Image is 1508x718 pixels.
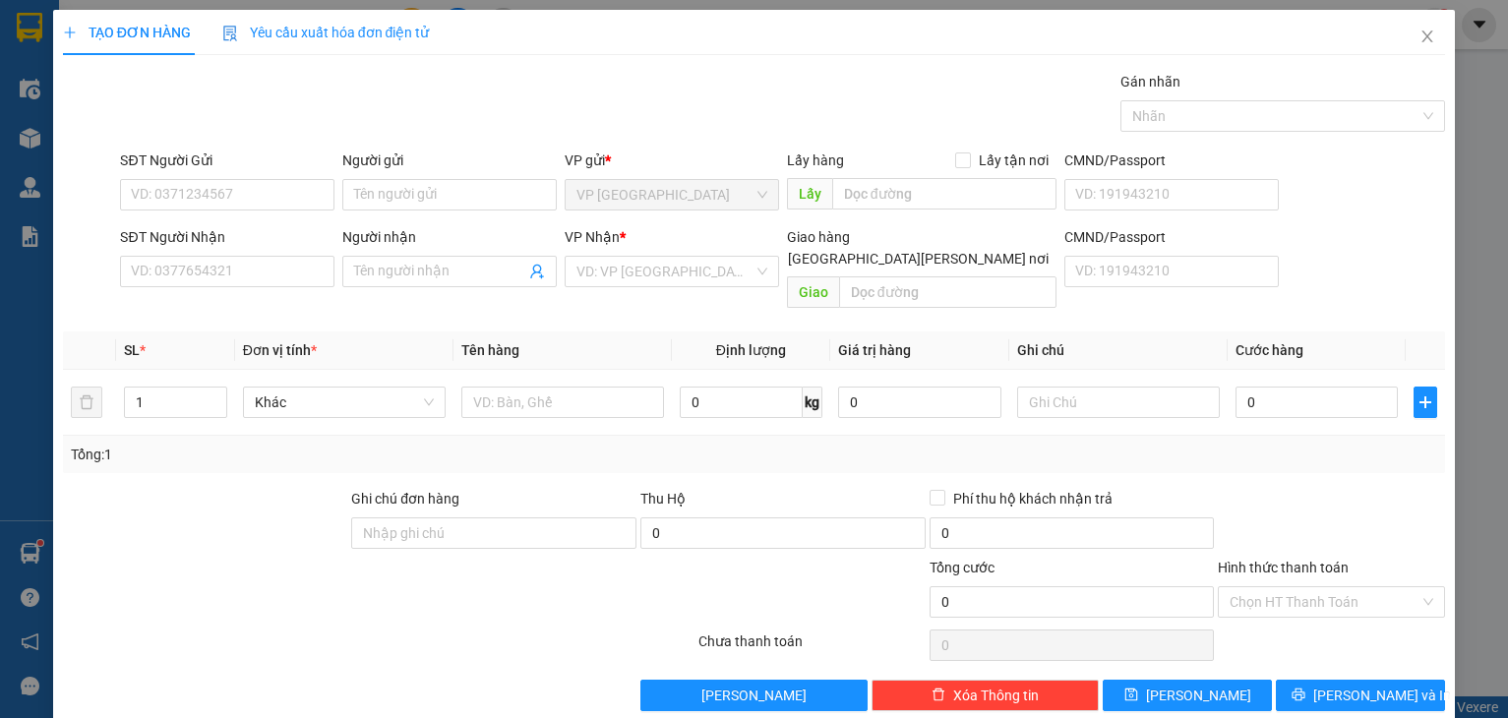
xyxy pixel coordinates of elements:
[461,342,519,358] span: Tên hàng
[243,342,317,358] span: Đơn vị tính
[953,685,1039,706] span: Xóa Thông tin
[1009,331,1228,370] th: Ghi chú
[71,444,583,465] div: Tổng: 1
[839,276,1056,308] input: Dọc đường
[838,387,1001,418] input: 0
[255,388,434,417] span: Khác
[640,680,868,711] button: [PERSON_NAME]
[120,226,334,248] div: SĐT Người Nhận
[716,342,786,358] span: Định lượng
[222,26,238,41] img: icon
[787,276,839,308] span: Giao
[971,150,1056,171] span: Lấy tận nơi
[932,688,945,703] span: delete
[565,229,620,245] span: VP Nhận
[701,685,807,706] span: [PERSON_NAME]
[696,630,928,665] div: Chưa thanh toán
[930,560,995,575] span: Tổng cước
[565,150,779,171] div: VP gửi
[832,178,1056,209] input: Dọc đường
[1120,74,1180,90] label: Gán nhãn
[640,491,686,507] span: Thu Hộ
[342,226,557,248] div: Người nhận
[1313,685,1451,706] span: [PERSON_NAME] và In
[838,342,911,358] span: Giá trị hàng
[803,387,822,418] span: kg
[529,264,545,279] span: user-add
[1414,387,1437,418] button: plus
[351,517,636,549] input: Ghi chú đơn hàng
[1292,688,1305,703] span: printer
[787,178,832,209] span: Lấy
[342,150,557,171] div: Người gửi
[1415,394,1436,410] span: plus
[787,152,844,168] span: Lấy hàng
[351,491,459,507] label: Ghi chú đơn hàng
[1064,150,1279,171] div: CMND/Passport
[120,150,334,171] div: SĐT Người Gửi
[872,680,1099,711] button: deleteXóa Thông tin
[1103,680,1272,711] button: save[PERSON_NAME]
[787,229,850,245] span: Giao hàng
[945,488,1120,509] span: Phí thu hộ khách nhận trả
[63,25,191,40] span: TẠO ĐƠN HÀNG
[461,387,664,418] input: VD: Bàn, Ghế
[1218,560,1349,575] label: Hình thức thanh toán
[576,180,767,209] span: VP Sài Gòn
[1419,29,1435,44] span: close
[1124,688,1138,703] span: save
[1276,680,1445,711] button: printer[PERSON_NAME] và In
[222,25,430,40] span: Yêu cầu xuất hóa đơn điện tử
[1400,10,1455,65] button: Close
[1146,685,1251,706] span: [PERSON_NAME]
[124,342,140,358] span: SL
[71,387,102,418] button: delete
[63,26,77,39] span: plus
[1236,342,1303,358] span: Cước hàng
[1064,226,1279,248] div: CMND/Passport
[780,248,1056,269] span: [GEOGRAPHIC_DATA][PERSON_NAME] nơi
[1017,387,1220,418] input: Ghi Chú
